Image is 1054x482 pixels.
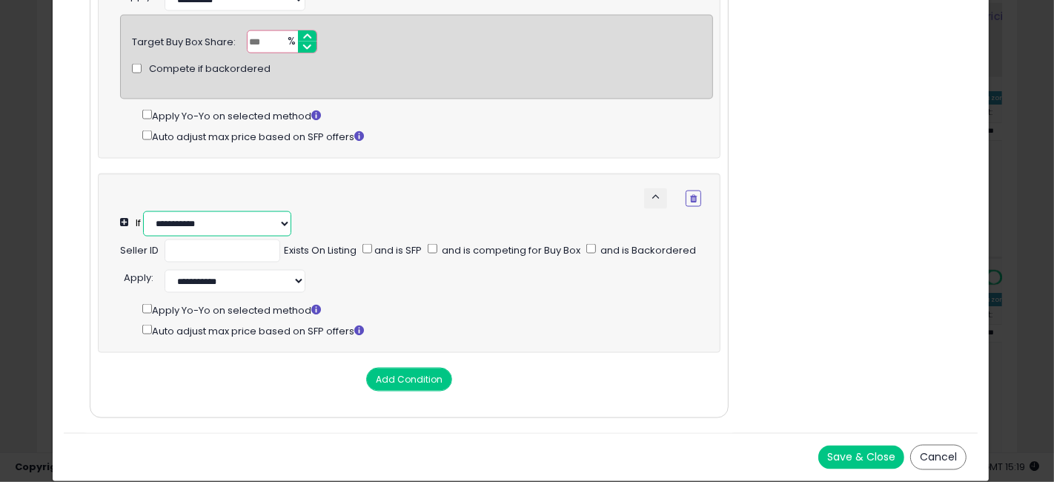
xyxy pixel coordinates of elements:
[142,128,713,145] div: Auto adjust max price based on SFP offers
[142,301,713,318] div: Apply Yo-Yo on selected method
[142,107,713,124] div: Apply Yo-Yo on selected method
[124,271,151,285] span: Apply
[598,243,696,257] span: and is Backordered
[366,368,452,392] button: Add Condition
[649,190,663,204] span: keyboard_arrow_up
[284,244,357,258] div: Exists On Listing
[372,243,422,257] span: and is SFP
[124,266,153,285] div: :
[690,194,697,203] i: Remove Condition
[149,62,271,76] span: Compete if backordered
[818,446,904,469] button: Save & Close
[279,31,302,53] span: %
[142,322,713,339] div: Auto adjust max price based on SFP offers
[440,243,580,257] span: and is competing for Buy Box
[120,244,159,258] div: Seller ID
[910,445,967,470] button: Cancel
[132,30,236,50] div: Target Buy Box Share:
